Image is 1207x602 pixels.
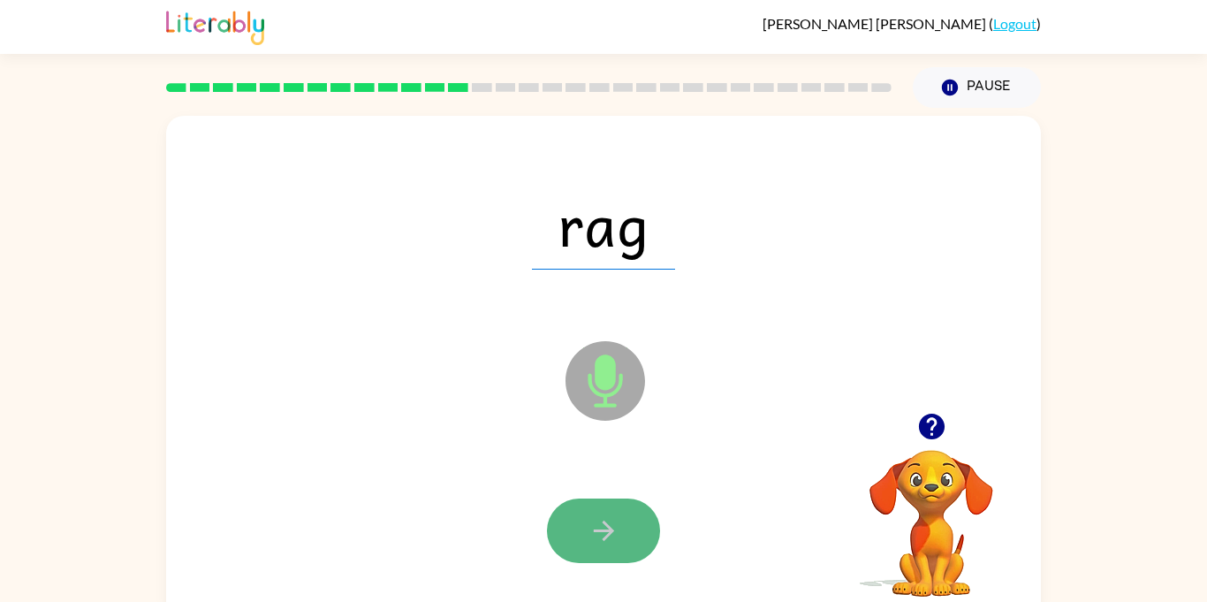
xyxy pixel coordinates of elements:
[166,6,264,45] img: Literably
[763,15,989,32] span: [PERSON_NAME] [PERSON_NAME]
[532,178,675,270] span: rag
[993,15,1036,32] a: Logout
[763,15,1041,32] div: ( )
[913,67,1041,108] button: Pause
[843,423,1020,599] video: Your browser must support playing .mp4 files to use Literably. Please try using another browser.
